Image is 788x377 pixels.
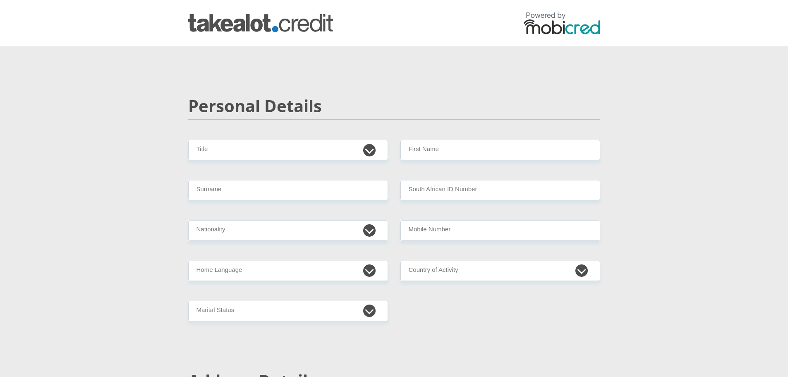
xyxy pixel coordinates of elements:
[400,140,600,160] input: First Name
[188,180,388,200] input: Surname
[524,12,600,34] img: powered by mobicred logo
[188,14,333,32] img: takealot_credit logo
[400,180,600,200] input: ID Number
[188,96,600,116] h2: Personal Details
[400,220,600,240] input: Contact Number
